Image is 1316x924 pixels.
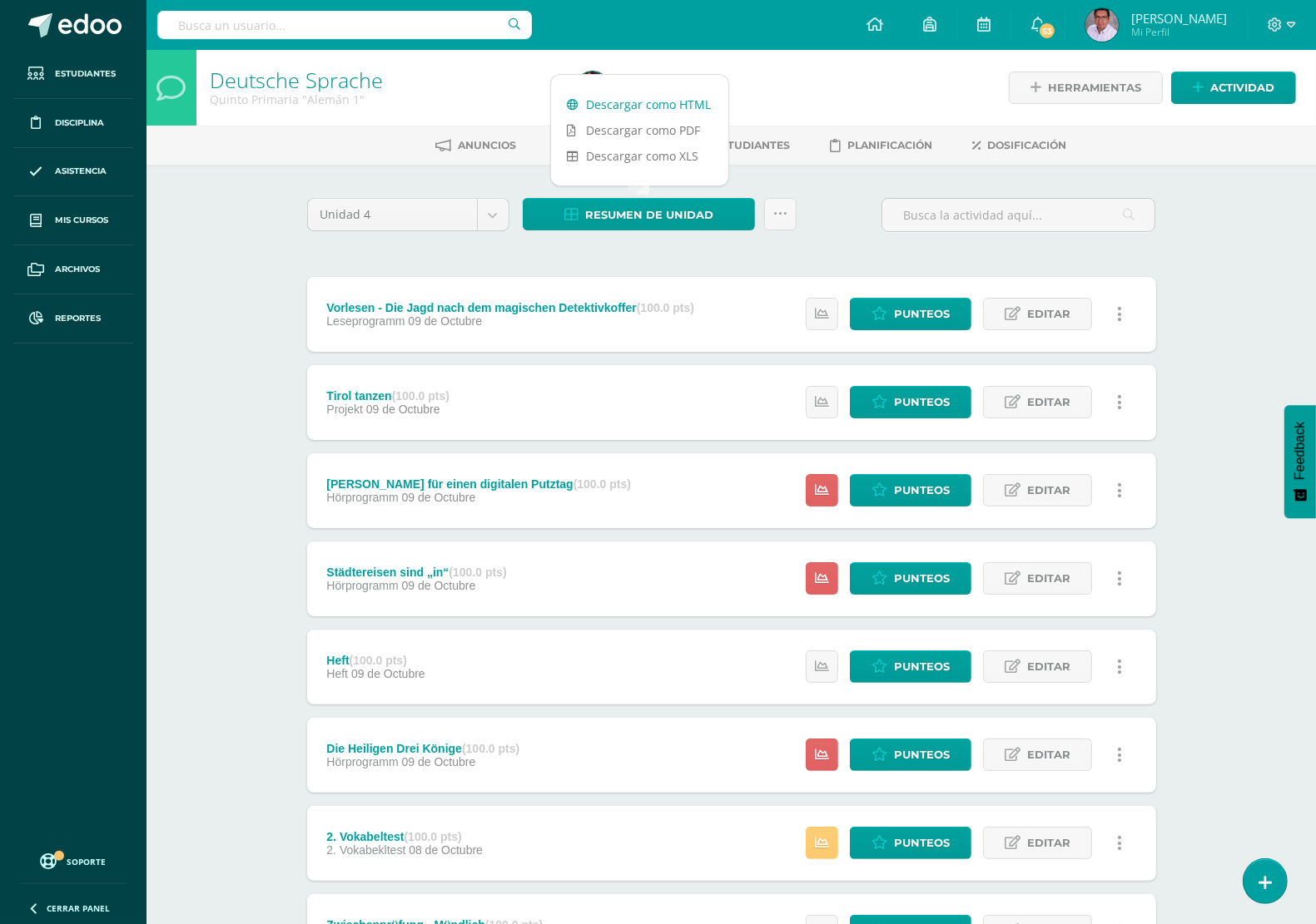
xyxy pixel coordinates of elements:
[850,562,971,595] a: Punteos
[850,474,971,506] a: Punteos
[326,477,631,491] div: [PERSON_NAME] für einen digitalen Putztag
[1027,828,1070,858] span: Editar
[850,386,971,418] a: Punteos
[988,139,1067,151] span: Dosificación
[574,477,631,491] strong: (100.0 pts)
[13,50,133,99] a: Estudiantes
[326,491,398,504] span: Hörprogramm
[850,650,971,683] a: Punteos
[462,742,519,755] strong: (100.0 pts)
[55,263,100,276] span: Archivos
[1171,72,1296,104] a: Actividad
[320,199,464,230] span: Unidad 4
[1131,10,1227,27] span: [PERSON_NAME]
[1027,739,1070,770] span: Editar
[850,827,971,859] a: Punteos
[848,139,933,151] span: Planificación
[973,132,1067,159] a: Dosificación
[894,475,950,506] span: Punteos
[894,299,950,329] span: Punteos
[20,849,127,872] a: Soporte
[894,563,950,594] span: Punteos
[326,566,506,579] div: Städtereisen sind „in“
[408,314,482,328] span: 09 de Octubre
[210,68,556,91] h1: Deutsche Sprache
[449,566,506,579] strong: (100.0 pts)
[894,739,950,770] span: Punteos
[882,199,1155,231] input: Busca la actividad aquí...
[1009,72,1163,104] a: Herramientas
[326,830,483,843] div: 2. Vokabeltest
[13,294,133,343] a: Reportes
[326,314,405,328] span: Leseprogramm
[637,301,694,314] strong: (100.0 pts)
[351,667,425,680] span: 09 de Octubre
[551,117,728,143] a: Descargar como PDF
[210,66,383,94] a: Deutsche Sprache
[402,579,476,592] span: 09 de Octubre
[326,389,449,403] div: Tirol tanzen
[551,143,728,169] a: Descargar como XLS
[585,200,713,230] span: Resumen de unidad
[55,67,116,81] span: Estudiantes
[13,196,133,245] a: Mis cursos
[326,301,694,314] div: Vorlesen - Die Jagd nach dem magischen Detektivkoffer
[894,651,950,682] span: Punteos
[405,830,462,843] strong: (100.0 pts)
[1027,299,1070,329] span: Editar
[326,667,348,680] span: Heft
[1284,405,1316,518] button: Feedback - Mostrar encuesta
[1085,8,1119,42] img: 9521831b7eb62fd0ab6b39a80c4a7782.png
[715,139,791,151] span: Estudiantes
[326,403,363,416] span: Projekt
[210,91,556,107] div: Quinto Primaria 'Alemán 1'
[850,739,971,771] a: Punteos
[1131,25,1227,39] span: Mi Perfil
[326,654,425,667] div: Heft
[1027,651,1070,682] span: Editar
[551,91,728,117] a: Descargar como HTML
[1293,422,1308,480] span: Feedback
[1210,72,1274,103] span: Actividad
[402,755,476,768] span: 09 de Octubre
[157,11,532,39] input: Busca un usuario...
[326,742,519,755] div: Die Heiligen Drei Könige
[55,116,104,130] span: Disciplina
[55,165,107,178] span: Asistencia
[326,755,398,768] span: Hörprogramm
[1027,563,1070,594] span: Editar
[308,199,509,230] a: Unidad 4
[523,198,755,230] a: Resumen de unidad
[850,298,971,330] a: Punteos
[47,902,110,914] span: Cerrar panel
[831,132,933,159] a: Planificación
[1027,387,1070,418] span: Editar
[392,389,449,403] strong: (100.0 pts)
[67,856,107,867] span: Soporte
[326,579,398,592] span: Hörprogramm
[13,99,133,148] a: Disciplina
[55,312,101,325] span: Reportes
[576,72,609,105] img: 3d5d3fbbf55797b71de552028b9912e0.png
[402,491,476,504] span: 09 de Octubre
[350,654,407,667] strong: (100.0 pts)
[409,843,483,857] span: 08 de Octubre
[13,148,133,197] a: Asistencia
[326,843,405,857] span: 2. Vokabekltest
[1038,22,1056,40] span: 53
[894,387,950,418] span: Punteos
[366,403,440,416] span: 09 de Octubre
[13,245,133,294] a: Archivos
[1048,72,1141,103] span: Herramientas
[894,828,950,858] span: Punteos
[459,139,517,151] span: Anuncios
[1027,475,1070,506] span: Editar
[55,214,108,227] span: Mis cursos
[691,132,791,159] a: Estudiantes
[436,132,517,159] a: Anuncios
